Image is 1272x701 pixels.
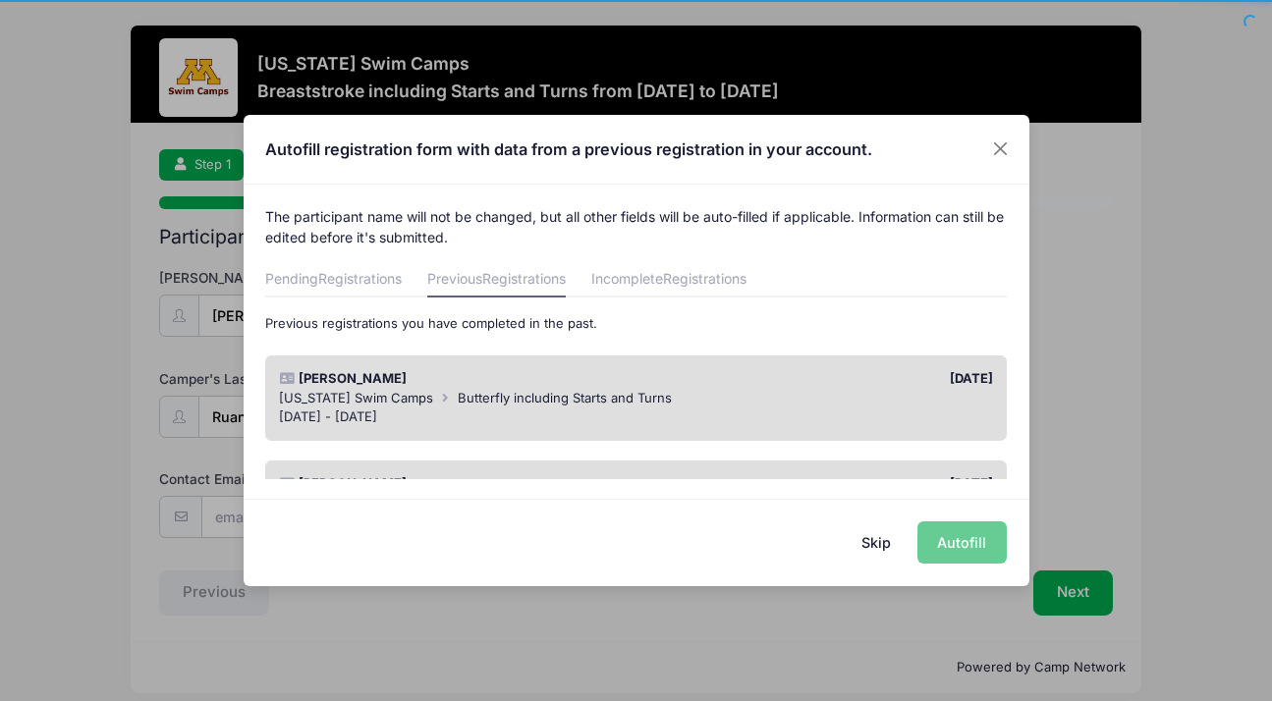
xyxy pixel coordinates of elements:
[270,369,636,389] div: [PERSON_NAME]
[636,369,1003,389] div: [DATE]
[663,270,747,287] span: Registrations
[982,132,1018,167] button: Close
[636,474,1003,494] div: [DATE]
[265,314,1007,334] p: Previous registrations you have completed in the past.
[270,474,636,494] div: [PERSON_NAME]
[841,521,911,564] button: Skip
[279,390,433,405] span: [US_STATE] Swim Camps
[265,137,872,161] h4: Autofill registration form with data from a previous registration in your account.
[265,206,1007,247] p: The participant name will not be changed, but all other fields will be auto-filled if applicable....
[265,262,402,297] a: Pending
[427,262,566,297] a: Previous
[279,407,993,427] div: [DATE] - [DATE]
[482,270,566,287] span: Registrations
[318,270,402,287] span: Registrations
[591,262,747,297] a: Incomplete
[458,390,672,405] span: Butterfly including Starts and Turns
